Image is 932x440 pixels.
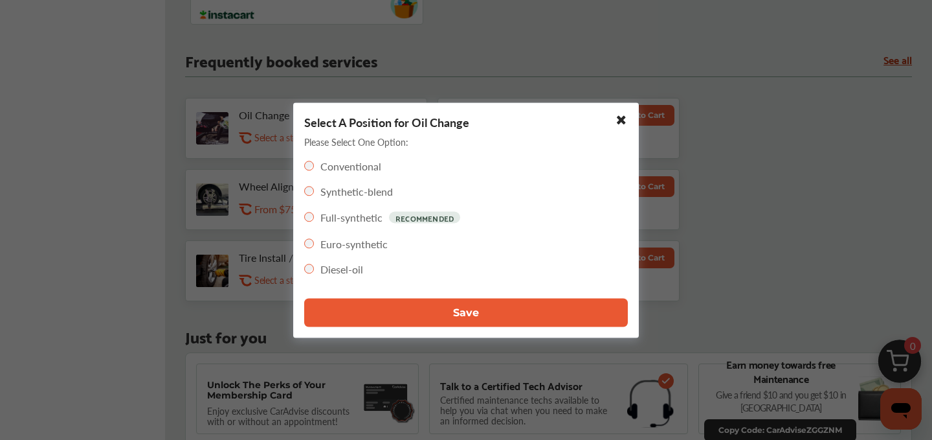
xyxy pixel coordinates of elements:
[453,307,479,319] span: Save
[389,211,460,223] p: RECOMMENDED
[320,158,381,173] label: Conventional
[304,113,469,130] p: Select A Position for Oil Change
[320,236,388,251] label: Euro-synthetic
[320,210,383,225] label: Full-synthetic
[320,183,393,198] label: Synthetic-blend
[304,135,408,148] p: Please Select One Option:
[304,298,628,327] button: Save
[320,261,363,276] label: Diesel-oil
